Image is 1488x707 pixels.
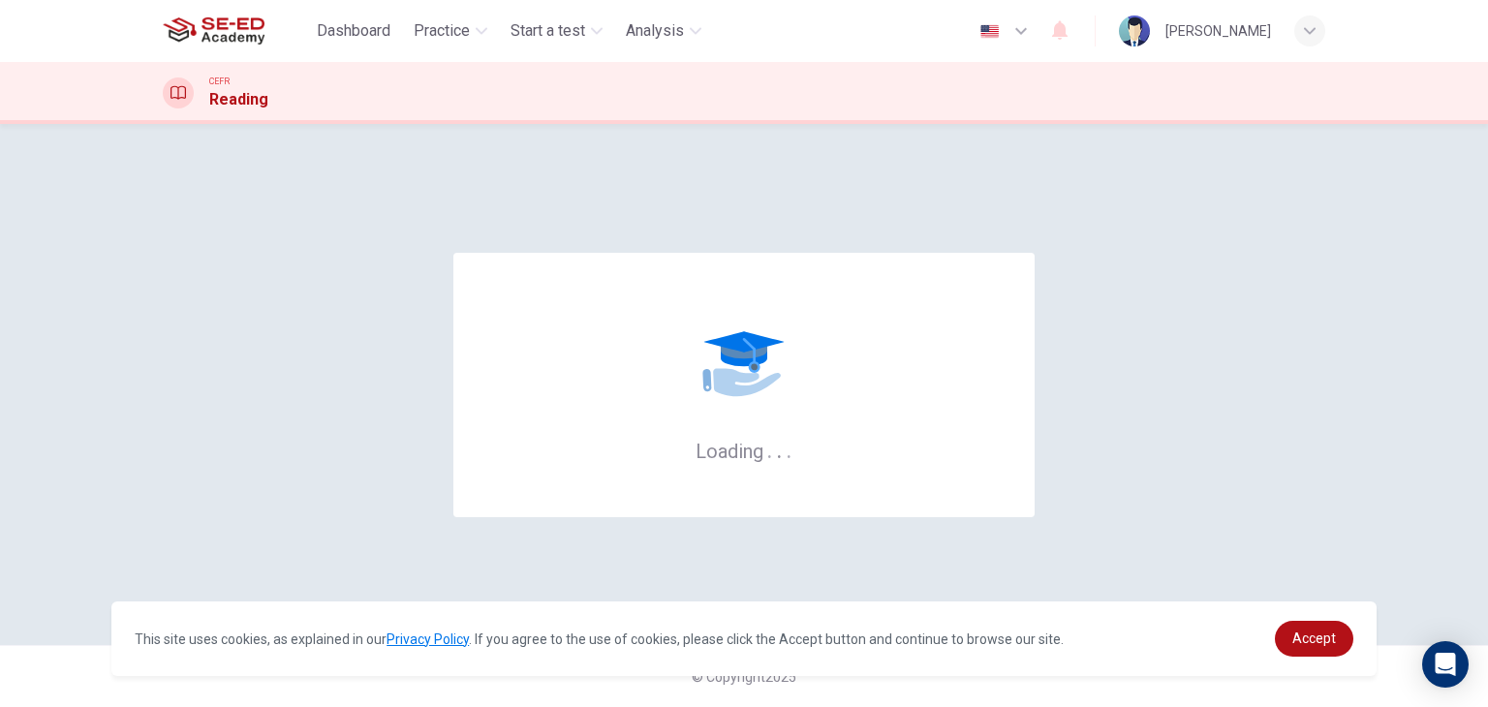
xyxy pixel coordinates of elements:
div: [PERSON_NAME] [1165,19,1271,43]
img: Profile picture [1119,15,1150,46]
span: Analysis [626,19,684,43]
div: cookieconsent [111,601,1377,676]
span: CEFR [209,75,230,88]
button: Practice [406,14,495,48]
img: SE-ED Academy logo [163,12,264,50]
a: dismiss cookie message [1275,621,1353,657]
span: Practice [414,19,470,43]
h6: . [776,433,783,465]
span: Dashboard [317,19,390,43]
a: Privacy Policy [387,631,469,647]
div: Open Intercom Messenger [1422,641,1469,688]
a: SE-ED Academy logo [163,12,309,50]
span: © Copyright 2025 [692,669,796,685]
h6: Loading [696,438,792,463]
button: Start a test [503,14,610,48]
span: Accept [1292,630,1336,646]
h6: . [786,433,792,465]
button: Dashboard [309,14,398,48]
h6: . [766,433,773,465]
img: en [977,24,1002,39]
span: This site uses cookies, as explained in our . If you agree to the use of cookies, please click th... [135,631,1064,647]
h1: Reading [209,88,268,111]
span: Start a test [511,19,585,43]
button: Analysis [618,14,709,48]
